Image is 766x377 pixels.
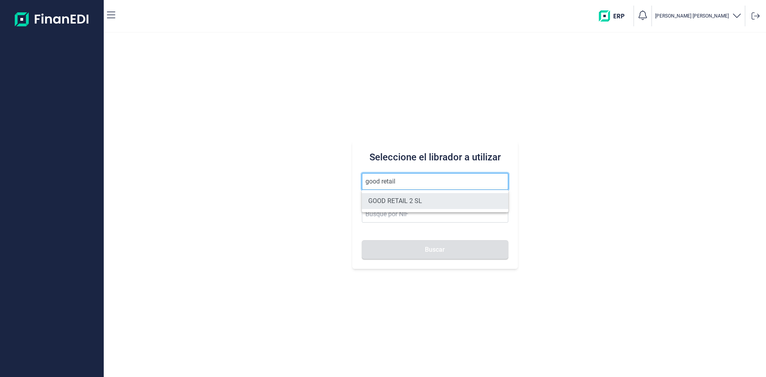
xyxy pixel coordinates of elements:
[599,10,630,22] img: erp
[15,6,89,32] img: Logo de aplicación
[655,10,742,22] button: [PERSON_NAME] [PERSON_NAME]
[362,240,508,259] button: Buscar
[362,173,508,190] input: Seleccione la razón social
[362,151,508,164] h3: Seleccione el librador a utilizar
[655,13,729,19] p: [PERSON_NAME] [PERSON_NAME]
[425,247,445,253] span: Buscar
[362,193,508,209] li: GOOD RETAIL 2 SL
[362,206,508,223] input: Busque por NIF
